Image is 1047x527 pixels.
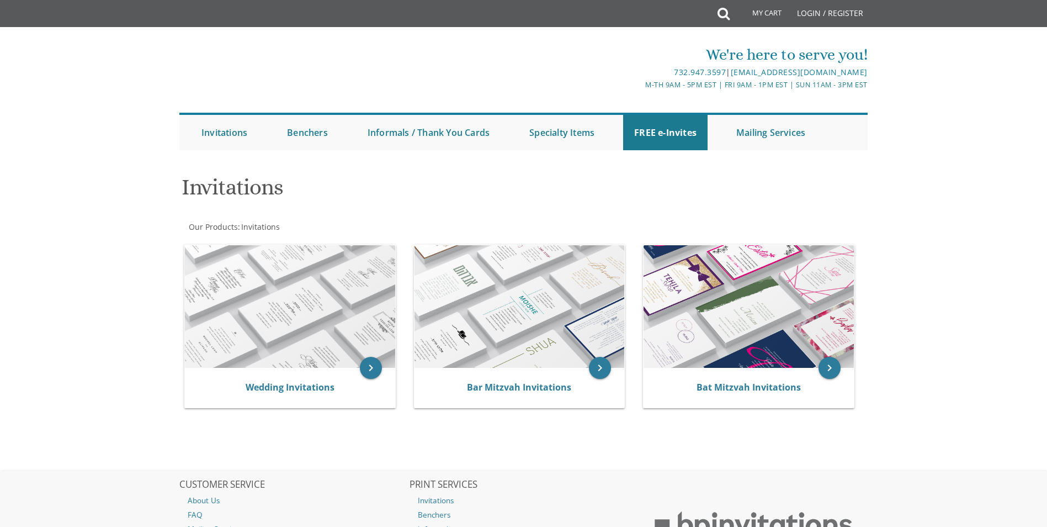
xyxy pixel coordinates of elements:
[729,1,789,29] a: My Cart
[518,115,605,150] a: Specialty Items
[276,115,339,150] a: Benchers
[185,245,395,368] img: Wedding Invitations
[644,245,854,368] img: Bat Mitzvah Invitations
[241,222,280,232] span: Invitations
[179,508,408,522] a: FAQ
[467,381,571,393] a: Bar Mitzvah Invitations
[674,67,726,77] a: 732.947.3597
[410,66,868,79] div: |
[179,222,524,233] div: :
[410,493,638,508] a: Invitations
[240,222,280,232] a: Invitations
[589,357,611,379] a: keyboard_arrow_right
[731,67,868,77] a: [EMAIL_ADDRESS][DOMAIN_NAME]
[188,222,238,232] a: Our Products
[410,79,868,91] div: M-Th 9am - 5pm EST | Fri 9am - 1pm EST | Sun 11am - 3pm EST
[357,115,501,150] a: Informals / Thank You Cards
[414,245,625,368] img: Bar Mitzvah Invitations
[179,493,408,508] a: About Us
[819,357,841,379] a: keyboard_arrow_right
[246,381,334,393] a: Wedding Invitations
[182,175,632,208] h1: Invitations
[190,115,258,150] a: Invitations
[360,357,382,379] a: keyboard_arrow_right
[410,508,638,522] a: Benchers
[697,381,801,393] a: Bat Mitzvah Invitations
[623,115,708,150] a: FREE e-Invites
[410,44,868,66] div: We're here to serve you!
[410,479,638,491] h2: PRINT SERVICES
[725,115,816,150] a: Mailing Services
[179,479,408,491] h2: CUSTOMER SERVICE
